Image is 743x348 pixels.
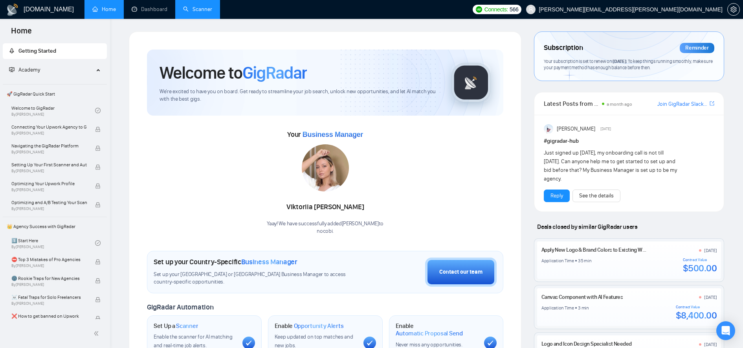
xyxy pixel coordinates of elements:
[541,341,632,347] a: Logo and Icon Design Specialist Needed
[704,247,717,254] div: [DATE]
[18,48,56,54] span: Getting Started
[267,220,383,235] div: Yaay! We have successfully added [PERSON_NAME] to
[11,293,87,301] span: ☠️ Fatal Traps for Solo Freelancers
[676,305,717,309] div: Contract Value
[267,201,383,214] div: Viktoriia [PERSON_NAME]
[176,322,198,330] span: Scanner
[11,150,87,155] span: By [PERSON_NAME]
[11,169,87,173] span: By [PERSON_NAME]
[510,5,518,14] span: 566
[11,188,87,192] span: By [PERSON_NAME]
[11,206,87,211] span: By [PERSON_NAME]
[95,316,101,321] span: lock
[160,62,307,83] h1: Welcome to
[4,219,106,234] span: 👑 Agency Success with GigRadar
[11,102,95,119] a: Welcome to GigRadarBy[PERSON_NAME]
[578,258,592,264] div: 35 min
[95,297,101,302] span: lock
[607,101,632,107] span: a month ago
[451,63,491,102] img: gigradar-logo.png
[242,62,307,83] span: GigRadar
[484,5,508,14] span: Connects:
[476,6,482,13] img: upwork-logo.png
[95,202,101,208] span: lock
[4,86,106,102] span: 🚀 GigRadar Quick Start
[95,127,101,132] span: lock
[18,66,40,73] span: Academy
[579,191,614,200] a: See the details
[95,145,101,151] span: lock
[294,322,344,330] span: Opportunity Alerts
[11,282,87,287] span: By [PERSON_NAME]
[95,183,101,189] span: lock
[11,161,87,169] span: Setting Up Your First Scanner and Auto-Bidder
[544,190,570,202] button: Reply
[557,125,595,133] span: [PERSON_NAME]
[9,67,15,72] span: fund-projection-screen
[727,6,740,13] a: setting
[95,278,101,284] span: lock
[303,131,363,138] span: Business Manager
[578,305,589,311] div: 3 min
[11,234,95,252] a: 1️⃣ Start HereBy[PERSON_NAME]
[613,58,626,64] span: [DATE]
[710,100,714,107] a: export
[396,341,462,348] span: Never miss any opportunities.
[704,341,717,348] div: [DATE]
[544,137,714,145] h1: # gigradar-hub
[11,142,87,150] span: Navigating the GigRadar Platform
[94,330,101,337] span: double-left
[716,321,735,340] div: Open Intercom Messenger
[267,228,383,235] p: nocobi .
[600,125,611,133] span: [DATE]
[544,41,583,55] span: Subscription
[11,256,87,263] span: ⛔ Top 3 Mistakes of Pro Agencies
[11,274,87,282] span: 🌚 Rookie Traps for New Agencies
[3,43,107,59] li: Getting Started
[95,259,101,265] span: lock
[544,99,600,109] span: Latest Posts from the GigRadar Community
[95,164,101,170] span: lock
[528,7,534,12] span: user
[5,25,38,42] span: Home
[550,191,563,200] a: Reply
[275,322,344,330] h1: Enable
[572,190,620,202] button: See the details
[544,58,712,71] span: Your subscription is set to renew on . To keep things running smoothly, make sure your payment me...
[11,199,87,206] span: Optimizing and A/B Testing Your Scanner for Better Results
[534,220,640,234] span: Deals closed by similar GigRadar users
[396,322,478,337] h1: Enable
[704,294,717,300] div: [DATE]
[11,263,87,268] span: By [PERSON_NAME]
[425,258,497,287] button: Contact our team
[154,258,297,266] h1: Set up your Country-Specific
[183,6,212,13] a: searchScanner
[11,123,87,131] span: Connecting Your Upwork Agency to GigRadar
[544,124,553,134] img: Anisuzzaman Khan
[95,240,101,246] span: check-circle
[544,149,680,183] div: Just signed up [DATE], my onboarding call is not till [DATE]. Can anyone help me to get started t...
[541,247,741,253] a: Apply New Logo & Brand Colors to Existing Website (Interim Refresh for [DOMAIN_NAME])
[302,144,349,191] img: 1686859828830-18.jpg
[541,305,574,311] div: Application Time
[439,268,482,276] div: Contact our team
[676,309,717,321] div: $8,400.00
[95,108,101,113] span: check-circle
[657,100,708,109] a: Join GigRadar Slack Community
[680,43,714,53] div: Reminder
[541,258,574,264] div: Application Time
[160,88,439,103] span: We're excited to have you on board. Get ready to streamline your job search, unlock new opportuni...
[154,322,198,330] h1: Set Up a
[11,131,87,136] span: By [PERSON_NAME]
[9,66,40,73] span: Academy
[154,271,360,286] span: Set up your [GEOGRAPHIC_DATA] or [GEOGRAPHIC_DATA] Business Manager to access country-specific op...
[147,303,213,311] span: GigRadar Automation
[683,262,717,274] div: $500.00
[92,6,116,13] a: homeHome
[132,6,167,13] a: dashboardDashboard
[9,48,15,53] span: rocket
[241,258,297,266] span: Business Manager
[6,4,19,16] img: logo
